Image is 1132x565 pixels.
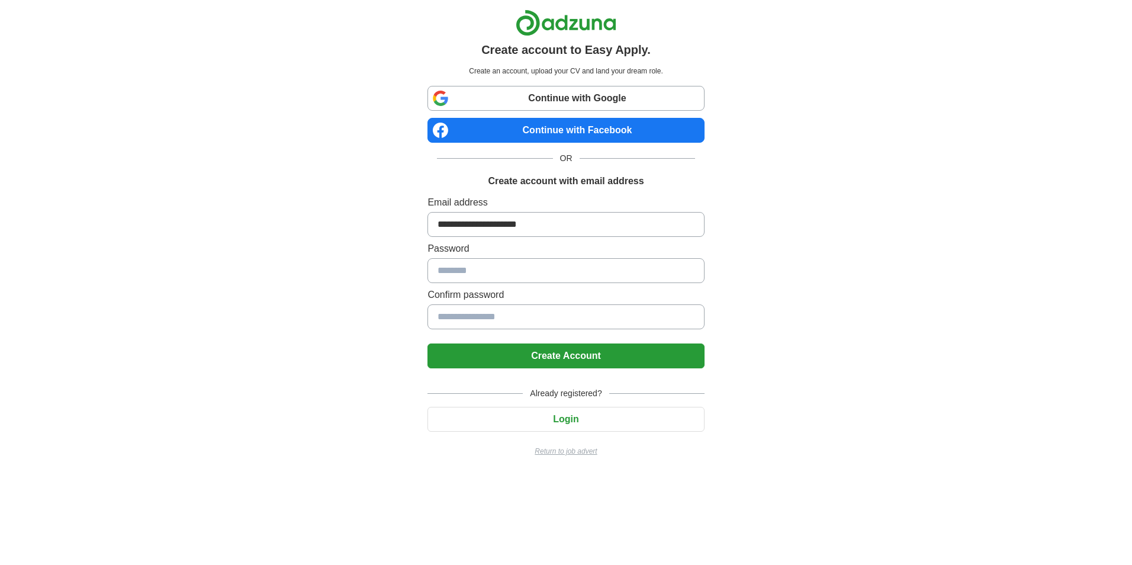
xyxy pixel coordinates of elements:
label: Password [427,242,704,256]
button: Login [427,407,704,432]
label: Email address [427,195,704,210]
img: Adzuna logo [516,9,616,36]
label: Confirm password [427,288,704,302]
span: OR [553,152,580,165]
h1: Create account with email address [488,174,644,188]
span: Already registered? [523,387,609,400]
a: Login [427,414,704,424]
a: Continue with Facebook [427,118,704,143]
a: Return to job advert [427,446,704,457]
p: Create an account, upload your CV and land your dream role. [430,66,702,76]
a: Continue with Google [427,86,704,111]
button: Create Account [427,344,704,368]
h1: Create account to Easy Apply. [481,41,651,59]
